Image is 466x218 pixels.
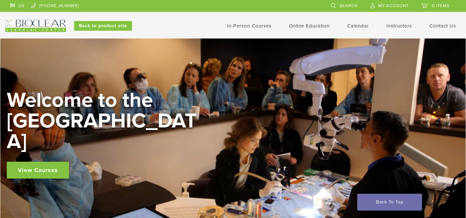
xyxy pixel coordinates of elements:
a: Online Education [289,23,330,29]
span: 0 items [432,3,449,8]
a: Instructors [386,23,412,29]
span: My Account [378,3,409,8]
a: Calendar [347,23,369,29]
a: In-Person Courses [227,23,272,29]
a: Back To Top [357,194,422,211]
h2: Welcome to the [GEOGRAPHIC_DATA] [7,90,201,152]
img: Bioclear [5,20,66,32]
a: View Courses [7,162,69,179]
span: Search [339,3,358,8]
a: Back to product site [74,21,132,31]
a: Contact Us [429,23,456,29]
